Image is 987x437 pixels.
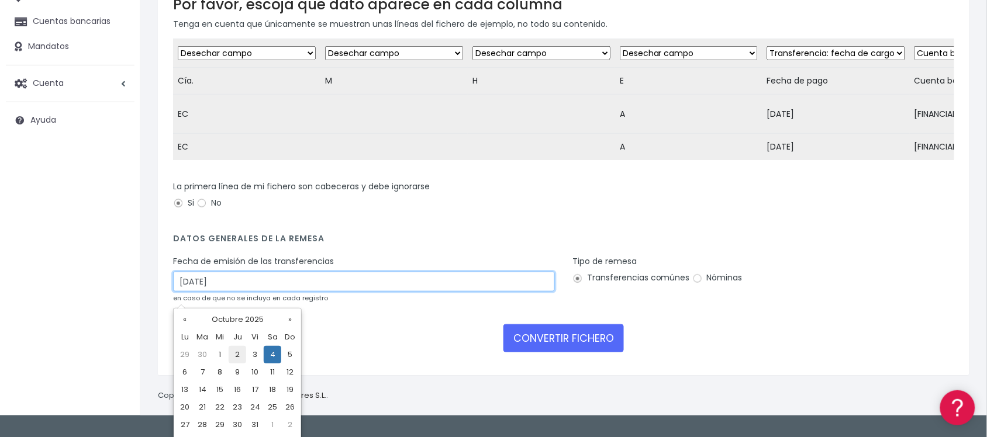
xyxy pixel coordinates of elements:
p: Tenga en cuenta que únicamente se muestran unas líneas del fichero de ejemplo, no todo su contenido. [173,18,954,30]
th: Vi [246,328,264,346]
td: 30 [229,416,246,433]
td: 31 [246,416,264,433]
td: EC [173,134,320,161]
td: 5 [281,346,299,363]
th: » [281,311,299,328]
td: 21 [194,398,211,416]
label: La primera línea de mi fichero son cabeceras y debe ignorarse [173,181,430,193]
td: M [320,68,468,95]
td: 29 [211,416,229,433]
td: 23 [229,398,246,416]
td: Cía. [173,68,320,95]
td: A [615,134,762,161]
button: CONVERTIR FICHERO [503,324,624,352]
td: H [468,68,615,95]
td: 1 [264,416,281,433]
span: Cuenta [33,77,64,89]
td: 11 [264,363,281,381]
td: 22 [211,398,229,416]
th: Ju [229,328,246,346]
a: Mandatos [6,34,134,59]
td: 20 [176,398,194,416]
td: 14 [194,381,211,398]
td: A [615,95,762,134]
th: Lu [176,328,194,346]
td: 8 [211,363,229,381]
label: Nóminas [692,272,743,284]
td: 29 [176,346,194,363]
th: Mi [211,328,229,346]
p: Copyright © 2025 . [158,390,328,402]
td: 10 [246,363,264,381]
td: [DATE] [762,95,910,134]
td: 30 [194,346,211,363]
td: 7 [194,363,211,381]
td: 25 [264,398,281,416]
td: 28 [194,416,211,433]
label: Tipo de remesa [572,255,637,268]
td: 26 [281,398,299,416]
h4: Datos generales de la remesa [173,234,954,249]
th: Ma [194,328,211,346]
th: Octubre 2025 [194,311,281,328]
td: 1 [211,346,229,363]
td: 9 [229,363,246,381]
td: Fecha de pago [762,68,910,95]
td: 12 [281,363,299,381]
td: 13 [176,381,194,398]
th: Sa [264,328,281,346]
td: [DATE] [762,134,910,161]
td: 6 [176,363,194,381]
span: Ayuda [30,115,56,126]
td: 2 [281,416,299,433]
td: 4 [264,346,281,363]
th: Do [281,328,299,346]
td: 17 [246,381,264,398]
td: 15 [211,381,229,398]
a: Ayuda [6,108,134,133]
td: 18 [264,381,281,398]
th: « [176,311,194,328]
label: Si [173,197,194,209]
label: Transferencias comúnes [572,272,690,284]
td: 16 [229,381,246,398]
label: No [196,197,222,209]
small: en caso de que no se incluya en cada registro [173,293,328,303]
td: 19 [281,381,299,398]
td: 27 [176,416,194,433]
td: 2 [229,346,246,363]
a: Cuenta [6,71,134,96]
td: E [615,68,762,95]
td: EC [173,95,320,134]
td: 3 [246,346,264,363]
a: Cuentas bancarias [6,9,134,34]
label: Fecha de emisión de las transferencias [173,255,334,268]
td: 24 [246,398,264,416]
